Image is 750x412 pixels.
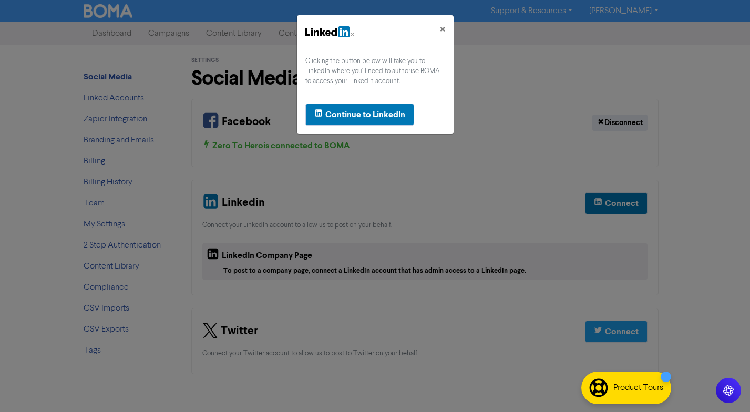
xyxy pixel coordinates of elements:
button: Continue to LinkedIn [305,104,414,126]
iframe: Chat Widget [697,362,750,412]
img: LinkedIn [305,26,354,37]
div: Clicking the button below will take you to LinkedIn where you'll need to authorise BOMA to access... [305,56,445,87]
div: Continue to LinkedIn [325,108,405,121]
button: Close [431,15,454,45]
span: × [440,22,445,38]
